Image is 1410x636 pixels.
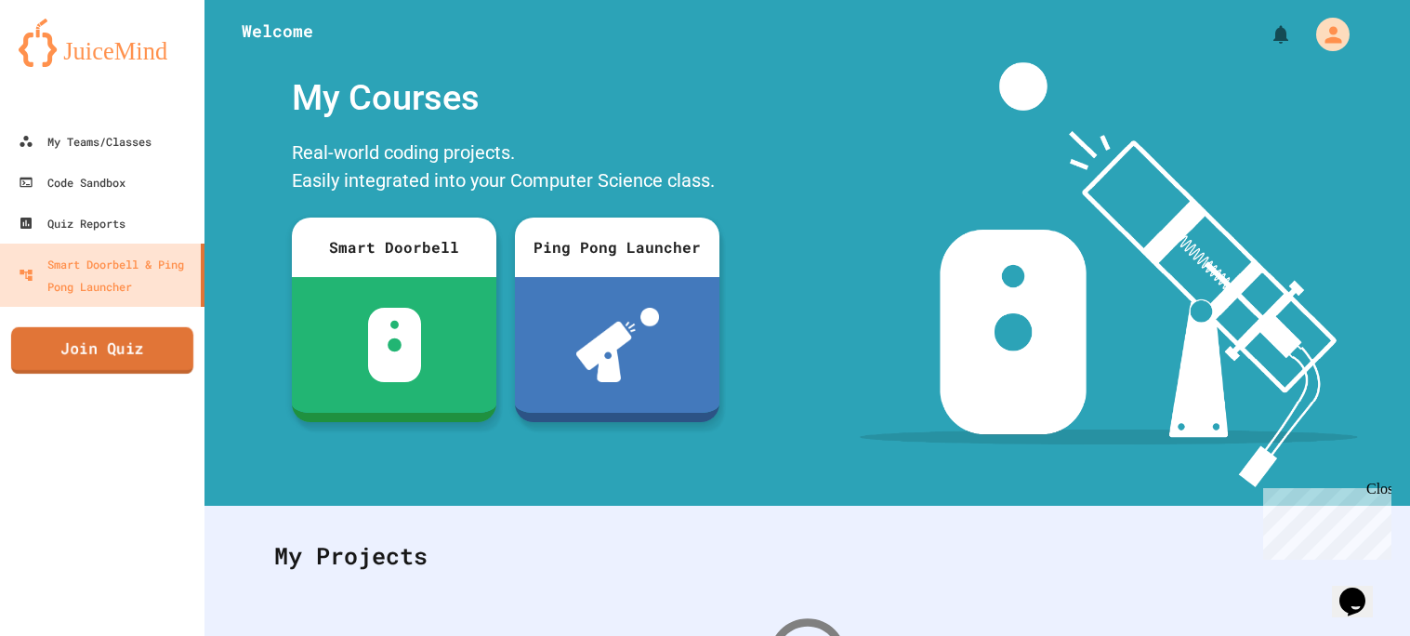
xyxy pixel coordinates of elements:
[19,253,193,298] div: Smart Doorbell & Ping Pong Launcher
[283,62,729,134] div: My Courses
[283,134,729,204] div: Real-world coding projects. Easily integrated into your Computer Science class.
[576,308,659,382] img: ppl-with-ball.png
[860,62,1358,487] img: banner-image-my-projects.png
[1297,13,1354,56] div: My Account
[19,19,186,67] img: logo-orange.svg
[1332,562,1391,617] iframe: chat widget
[256,520,1359,592] div: My Projects
[292,218,496,277] div: Smart Doorbell
[19,171,125,193] div: Code Sandbox
[1235,19,1297,50] div: My Notifications
[368,308,421,382] img: sdb-white.svg
[11,327,193,374] a: Join Quiz
[1256,481,1391,560] iframe: chat widget
[19,130,152,152] div: My Teams/Classes
[7,7,128,118] div: Chat with us now!Close
[19,212,125,234] div: Quiz Reports
[515,218,719,277] div: Ping Pong Launcher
